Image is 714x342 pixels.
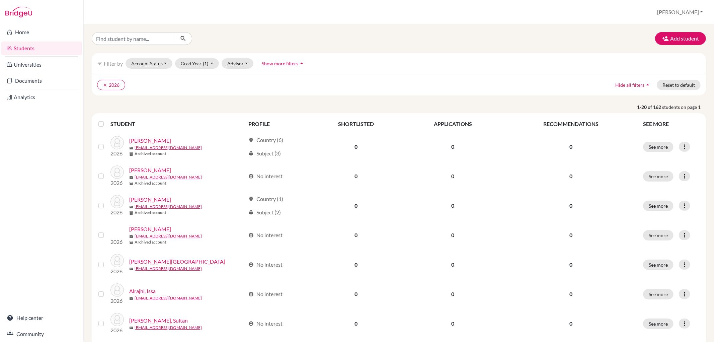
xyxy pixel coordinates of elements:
button: Reset to default [657,80,701,90]
a: Documents [1,74,82,87]
span: inventory_2 [166,240,170,244]
td: 0 [403,191,502,220]
td: 0 [403,132,502,161]
i: clear [103,83,107,87]
div: Subject (2) [248,208,281,216]
a: Alrajhi, Issa [129,286,156,294]
img: Al-Haidari, Lana [110,253,124,266]
td: 0 [309,161,403,191]
td: 0 [309,249,403,278]
a: [PERSON_NAME] [166,224,208,232]
button: Advisor [222,58,253,69]
p: 2026 [110,266,124,274]
span: inventory_2 [129,182,133,186]
input: Find student by name... [92,32,175,45]
a: [PERSON_NAME] [129,196,171,204]
p: 0 [507,172,635,180]
button: Account Status [126,58,172,69]
span: account_circle [248,174,254,179]
a: [EMAIL_ADDRESS][DOMAIN_NAME] [172,232,239,238]
span: mail [129,176,133,180]
span: inventory_2 [129,211,133,215]
td: 0 [309,132,403,161]
div: Country (6) [248,136,283,144]
button: Show more filtersarrow_drop_up [256,58,311,69]
button: Add student [655,32,706,45]
p: 2026 [110,325,124,333]
a: [PERSON_NAME][GEOGRAPHIC_DATA] [129,256,225,264]
div: No interest [248,318,283,326]
th: STUDENT [110,116,244,132]
a: [PERSON_NAME] [129,137,171,145]
td: 0 [309,191,403,220]
a: [PERSON_NAME] [129,166,171,174]
i: arrow_drop_up [644,81,651,88]
td: 0 [309,278,403,307]
span: Hide all filters [615,82,644,88]
div: No interest [248,230,283,238]
a: Universities [1,58,82,71]
a: Community [1,327,82,341]
button: Hide all filtersarrow_drop_up [610,80,657,90]
span: account_circle [248,261,254,266]
th: PROFILE [244,116,309,132]
img: Alrajhi, Issa [110,282,124,295]
td: 0 [309,220,403,249]
b: Archived account [135,210,166,216]
p: 0 [507,202,635,210]
span: students on page 1 [662,104,706,111]
i: filter_list [97,61,102,66]
b: Archived account [135,151,166,157]
a: [EMAIL_ADDRESS][DOMAIN_NAME] [135,174,202,180]
button: clear2026 [97,80,125,90]
img: Acosta, Dominic [110,136,124,149]
p: 0 [507,143,635,151]
p: 2026 [110,235,161,243]
span: Filter by [104,60,123,67]
span: (1) [203,61,208,66]
a: [EMAIL_ADDRESS][DOMAIN_NAME] [135,264,202,270]
a: [PERSON_NAME], Sultan [129,315,188,323]
td: 0 [403,161,502,191]
div: No interest [248,259,283,267]
span: account_circle [248,290,254,295]
td: 0 [403,307,502,337]
th: RECOMMENDATIONS [503,116,639,132]
span: Show more filters [262,61,298,66]
img: Albader, Joud [110,165,124,179]
span: inventory_2 [129,152,133,156]
span: mail [129,295,133,299]
span: account_circle [248,320,254,325]
button: See more [643,288,673,298]
button: See more [643,229,673,240]
button: See more [643,258,673,269]
b: Archived account [135,180,166,186]
p: 0 [507,259,635,267]
span: mail [129,146,133,150]
p: 0 [507,230,635,238]
td: 0 [309,307,403,337]
i: arrow_drop_up [298,60,305,67]
button: [PERSON_NAME] [654,6,706,18]
button: See more [643,201,673,211]
span: local_library [248,151,254,156]
img: Bridge-U [5,7,32,17]
th: SEE MORE [639,116,703,132]
button: See more [643,317,673,328]
button: See more [643,142,673,152]
a: Home [1,25,82,39]
th: APPLICATIONS [403,116,502,132]
button: Grad Year(1) [175,58,219,69]
span: location_on [248,137,254,143]
b: Archived account [172,238,204,245]
div: Subject (3) [248,149,281,157]
div: No interest [248,289,283,297]
img: Alessa, Mohammed [110,227,161,235]
a: Students [1,42,82,55]
a: [EMAIL_ADDRESS][DOMAIN_NAME] [135,294,202,300]
strong: 1-20 of 162 [637,104,662,111]
p: 2026 [110,208,124,216]
span: local_library [248,210,254,215]
a: Help center [1,311,82,325]
button: See more [643,171,673,182]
